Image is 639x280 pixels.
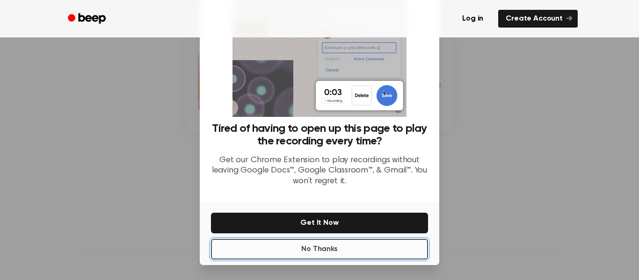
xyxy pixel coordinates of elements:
p: Get our Chrome Extension to play recordings without leaving Google Docs™, Google Classroom™, & Gm... [211,155,428,187]
h3: Tired of having to open up this page to play the recording every time? [211,122,428,148]
a: Create Account [498,10,578,28]
button: Get It Now [211,213,428,233]
button: No Thanks [211,239,428,259]
a: Log in [453,8,493,29]
a: Beep [61,10,114,28]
